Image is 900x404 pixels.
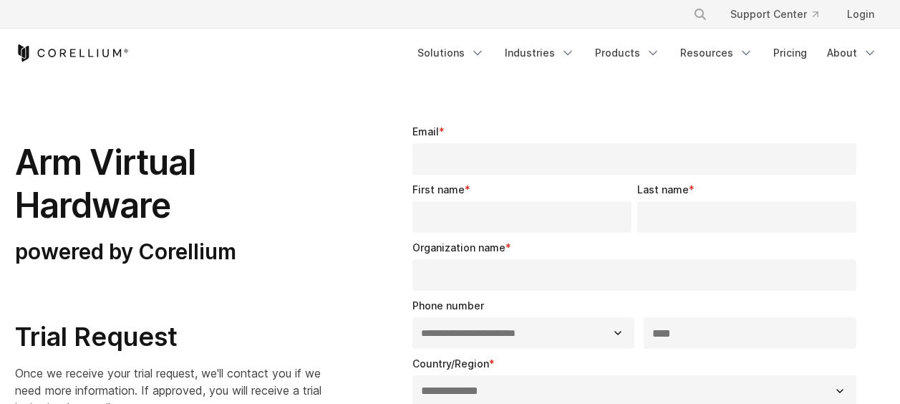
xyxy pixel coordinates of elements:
[765,40,816,66] a: Pricing
[15,239,326,266] h3: powered by Corellium
[637,183,689,196] span: Last name
[409,40,493,66] a: Solutions
[672,40,762,66] a: Resources
[412,125,439,138] span: Email
[412,241,505,254] span: Organization name
[412,299,484,312] span: Phone number
[15,141,326,227] h1: Arm Virtual Hardware
[409,40,886,66] div: Navigation Menu
[687,1,713,27] button: Search
[412,183,465,196] span: First name
[15,44,129,62] a: Corellium Home
[676,1,886,27] div: Navigation Menu
[836,1,886,27] a: Login
[586,40,669,66] a: Products
[719,1,830,27] a: Support Center
[818,40,886,66] a: About
[496,40,584,66] a: Industries
[15,321,326,353] h2: Trial Request
[412,357,489,370] span: Country/Region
